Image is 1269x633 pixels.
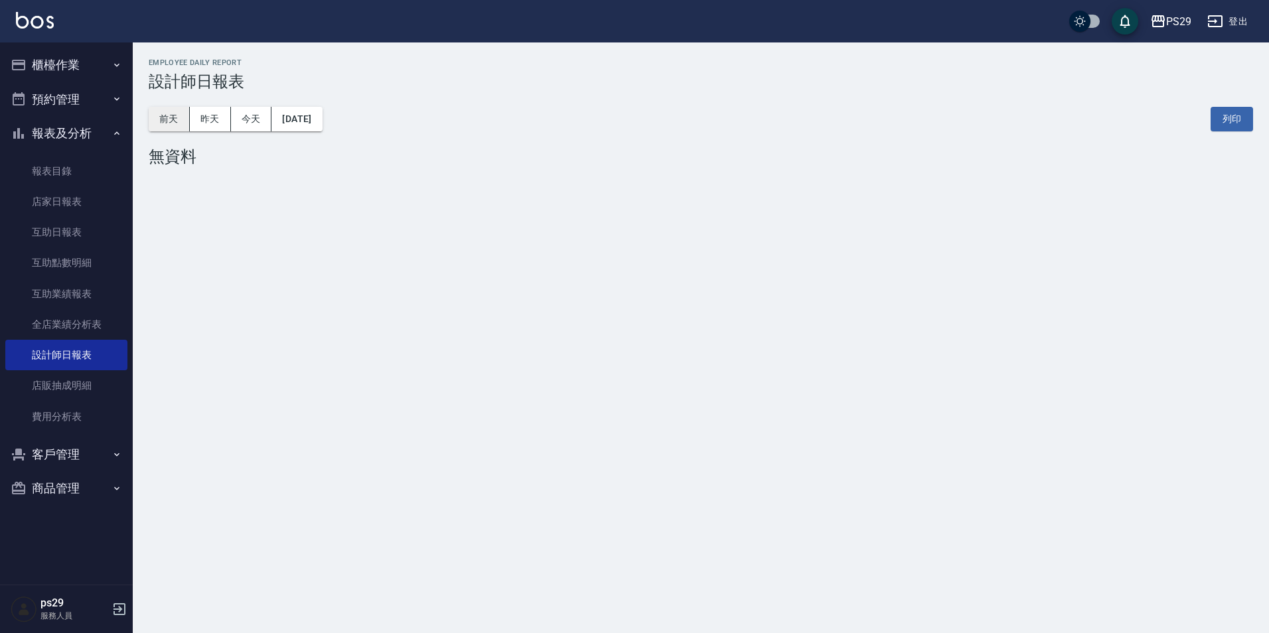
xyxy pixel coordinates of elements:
button: save [1112,8,1138,35]
button: 登出 [1202,9,1253,34]
a: 互助業績報表 [5,279,127,309]
a: 店家日報表 [5,186,127,217]
a: 互助點數明細 [5,247,127,278]
button: [DATE] [271,107,322,131]
a: 全店業績分析表 [5,309,127,340]
a: 報表目錄 [5,156,127,186]
h2: Employee Daily Report [149,58,1253,67]
a: 費用分析表 [5,401,127,432]
button: 客戶管理 [5,437,127,472]
button: 前天 [149,107,190,131]
h5: ps29 [40,597,108,610]
button: 今天 [231,107,272,131]
button: PS29 [1145,8,1197,35]
button: 列印 [1211,107,1253,131]
p: 服務人員 [40,610,108,622]
h3: 設計師日報表 [149,72,1253,91]
img: Person [11,596,37,622]
img: Logo [16,12,54,29]
div: PS29 [1166,13,1191,30]
div: 無資料 [149,147,1253,166]
button: 報表及分析 [5,116,127,151]
a: 互助日報表 [5,217,127,247]
button: 商品管理 [5,471,127,506]
a: 店販抽成明細 [5,370,127,401]
button: 櫃檯作業 [5,48,127,82]
button: 昨天 [190,107,231,131]
a: 設計師日報表 [5,340,127,370]
button: 預約管理 [5,82,127,117]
